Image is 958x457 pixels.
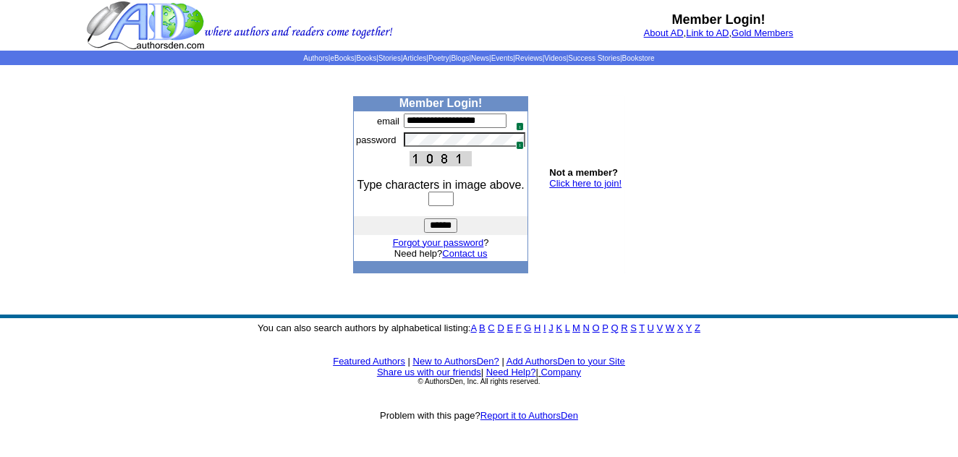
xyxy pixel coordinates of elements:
a: E [506,323,513,333]
a: V [657,323,664,333]
font: Problem with this page? [380,410,578,421]
a: F [516,323,522,333]
a: Success Stories [568,54,620,62]
font: email [377,116,399,127]
a: D [497,323,504,333]
span: | | | | | | | | | | | | [303,54,654,62]
font: | [408,356,410,367]
a: Need Help? [486,367,536,377]
a: W [666,323,674,333]
b: Member Login! [399,97,483,109]
a: N [583,323,590,333]
a: U [648,323,654,333]
a: Books [356,54,376,62]
a: Click here to join! [549,178,622,189]
a: Events [491,54,514,62]
font: | [481,367,483,377]
font: You can also search authors by alphabetical listing: [258,323,700,333]
a: Stories [378,54,401,62]
span: 1 [516,122,524,131]
a: C [488,323,494,333]
a: L [565,323,570,333]
a: Y [686,323,692,333]
a: K [556,323,562,333]
font: ? [393,237,489,248]
img: npw-badge-icon.svg [510,134,522,146]
a: R [621,323,627,333]
a: T [639,323,645,333]
a: Videos [544,54,566,62]
font: password [356,134,397,145]
a: Add AuthorsDen to your Site [506,356,625,367]
a: B [479,323,486,333]
font: Need help? [394,248,488,259]
a: Share us with our friends [377,367,481,377]
a: I [543,323,546,333]
img: This Is CAPTCHA Image [410,151,472,166]
a: S [630,323,637,333]
a: Gold Members [732,27,793,38]
img: npw-badge-icon.svg [510,116,522,127]
a: Reviews [515,54,543,62]
a: Blogs [451,54,469,62]
a: H [534,323,541,333]
font: Type characters in image above. [357,179,525,191]
font: © AuthorsDen, Inc. All rights reserved. [417,377,540,385]
font: | [535,367,581,377]
a: O [593,323,600,333]
a: Link to AD [686,27,729,38]
a: Company [541,367,581,377]
a: Featured Authors [333,356,405,367]
font: | [501,356,504,367]
a: About AD [644,27,684,38]
a: J [548,323,554,333]
a: Z [695,323,700,333]
a: eBooks [330,54,354,62]
a: Report it to AuthorsDen [480,410,578,421]
b: Not a member? [549,167,618,178]
a: Forgot your password [393,237,484,248]
a: Authors [303,54,328,62]
a: Q [611,323,618,333]
a: Bookstore [622,54,655,62]
a: Contact us [442,248,487,259]
span: 1 [516,141,524,150]
a: Articles [403,54,427,62]
a: News [471,54,489,62]
a: New to AuthorsDen? [413,356,499,367]
font: , , [644,27,794,38]
a: M [572,323,580,333]
a: A [471,323,477,333]
a: X [677,323,684,333]
a: G [524,323,531,333]
a: Poetry [428,54,449,62]
b: Member Login! [672,12,766,27]
a: P [602,323,608,333]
